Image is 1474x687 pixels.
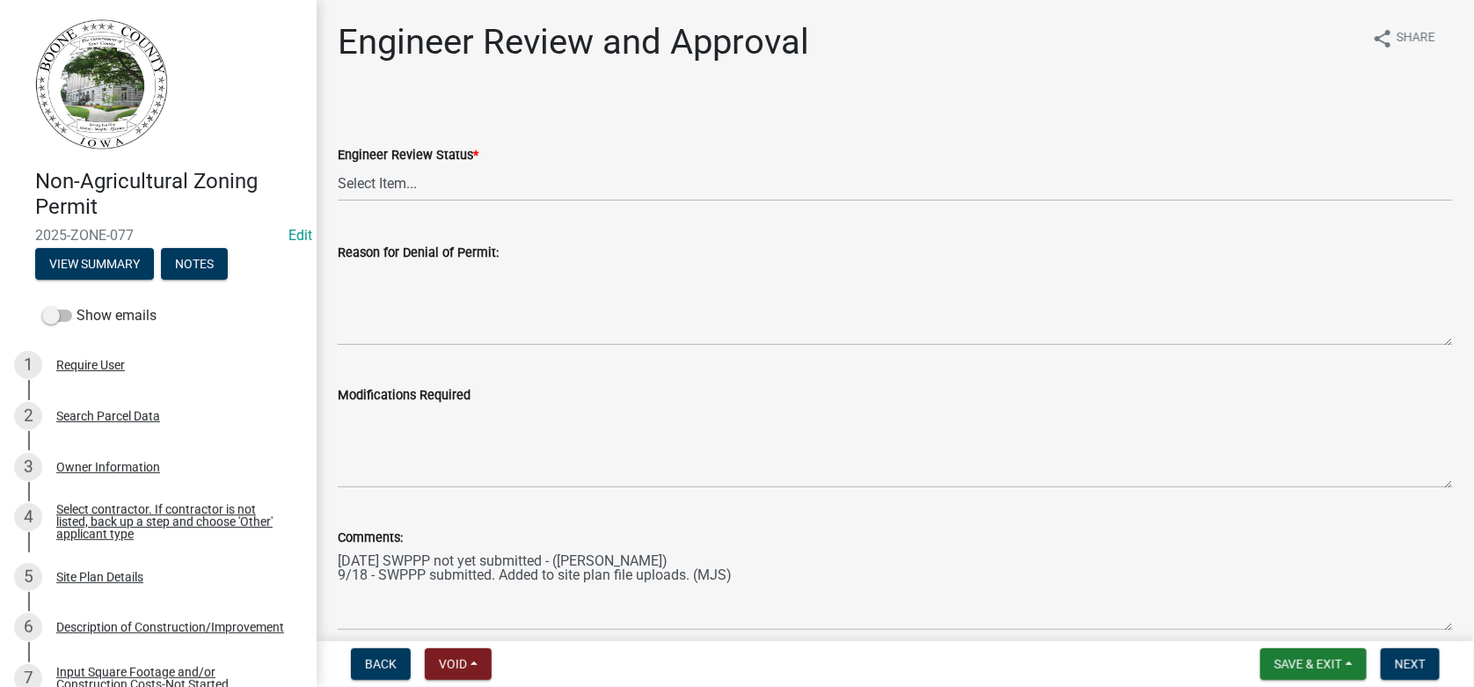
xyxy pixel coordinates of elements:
[14,351,42,379] div: 1
[288,227,312,244] a: Edit
[42,305,157,326] label: Show emails
[14,402,42,430] div: 2
[1381,648,1440,680] button: Next
[35,258,154,272] wm-modal-confirm: Summary
[351,648,411,680] button: Back
[56,359,125,371] div: Require User
[56,410,160,422] div: Search Parcel Data
[1372,28,1393,49] i: share
[56,503,288,540] div: Select contractor. If contractor is not listed, back up a step and choose 'Other' applicant type
[56,571,143,583] div: Site Plan Details
[35,169,303,220] h4: Non-Agricultural Zoning Permit
[425,648,492,680] button: Void
[14,613,42,641] div: 6
[338,532,403,544] label: Comments:
[35,248,154,280] button: View Summary
[338,247,499,259] label: Reason for Denial of Permit:
[14,563,42,591] div: 5
[1358,21,1449,55] button: shareShare
[1397,28,1435,49] span: Share
[14,453,42,481] div: 3
[56,621,284,633] div: Description of Construction/Improvement
[1260,648,1367,680] button: Save & Exit
[338,150,478,162] label: Engineer Review Status
[365,657,397,671] span: Back
[439,657,467,671] span: Void
[1274,657,1342,671] span: Save & Exit
[1395,657,1426,671] span: Next
[56,461,160,473] div: Owner Information
[35,18,169,150] img: Boone County, Iowa
[35,227,281,244] span: 2025-ZONE-077
[338,21,809,63] h1: Engineer Review and Approval
[161,258,228,272] wm-modal-confirm: Notes
[338,390,471,402] label: Modifications Required
[14,503,42,531] div: 4
[288,227,312,244] wm-modal-confirm: Edit Application Number
[161,248,228,280] button: Notes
